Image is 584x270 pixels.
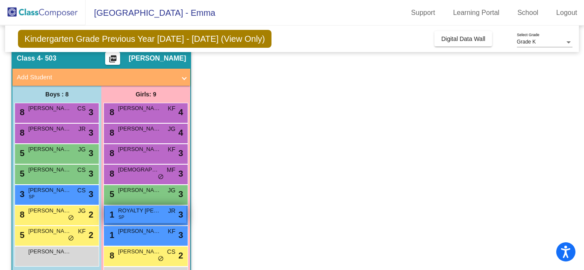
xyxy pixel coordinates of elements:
span: [DEMOGRAPHIC_DATA][PERSON_NAME] [118,165,161,174]
span: 3 [178,188,183,200]
span: 3 [178,147,183,160]
mat-expansion-panel-header: Add Student [12,69,190,86]
span: 2 [88,208,93,221]
span: 8 [107,169,114,178]
span: do_not_disturb_alt [68,235,74,242]
span: CS [77,104,86,113]
span: ROYALTY [PERSON_NAME] [118,206,161,215]
span: SP [118,214,124,221]
span: KF [78,227,86,236]
span: 8 [107,148,114,158]
span: Class 4 [17,54,41,63]
span: [PERSON_NAME] [28,104,71,113]
span: do_not_disturb_alt [158,174,164,180]
span: 2 [178,249,183,262]
span: 8 [18,210,24,219]
span: 8 [18,107,24,117]
span: CS [77,165,86,174]
a: Learning Portal [446,6,507,20]
span: [PERSON_NAME] [28,125,71,133]
span: [PERSON_NAME] [28,145,71,154]
span: 3 [88,147,93,160]
span: MF [167,165,175,174]
span: 4 [178,106,183,119]
span: JG [168,186,175,195]
span: do_not_disturb_alt [158,255,164,262]
span: 1 [107,210,114,219]
span: 4 [178,126,183,139]
span: 3 [88,188,93,200]
span: [PERSON_NAME] [118,145,161,154]
span: Kindergarten Grade Previous Year [DATE] - [DATE] (View Only) [18,30,271,48]
mat-panel-title: Add Student [17,73,176,82]
span: 5 [107,189,114,199]
div: Girls: 9 [101,86,190,103]
span: [PERSON_NAME] [118,247,161,256]
span: 5 [18,148,24,158]
span: JG [78,206,86,215]
span: - 503 [41,54,56,63]
div: Boys : 8 [12,86,101,103]
span: 2 [88,229,93,241]
span: 8 [107,107,114,117]
span: 3 [88,126,93,139]
span: 3 [88,167,93,180]
a: Logout [549,6,584,20]
span: [PERSON_NAME] [28,206,71,215]
span: 3 [178,208,183,221]
span: 3 [88,106,93,119]
button: Print Students Details [105,52,120,65]
span: JR [168,206,175,215]
span: 5 [18,169,24,178]
span: CS [167,247,175,256]
span: [PERSON_NAME] [28,186,71,195]
a: School [510,6,545,20]
span: SP [29,194,34,200]
span: do_not_disturb_alt [68,215,74,221]
span: [PERSON_NAME] [28,165,71,174]
span: 1 [107,230,114,240]
span: 8 [107,251,114,260]
span: [PERSON_NAME] [28,247,71,256]
span: Grade K [517,39,536,45]
span: 5 [18,230,24,240]
span: 3 [18,189,24,199]
span: JG [168,125,175,134]
span: JR [78,125,86,134]
span: KF [168,145,175,154]
span: 3 [178,229,183,241]
span: [PERSON_NAME] [129,54,186,63]
span: [PERSON_NAME] [118,104,161,113]
mat-icon: picture_as_pdf [108,55,118,67]
span: CS [77,186,86,195]
span: JG [78,145,86,154]
span: Digital Data Wall [441,35,485,42]
span: [PERSON_NAME] [118,125,161,133]
span: 8 [107,128,114,137]
span: [PERSON_NAME] [118,227,161,235]
span: 8 [18,128,24,137]
a: Support [404,6,442,20]
span: [PERSON_NAME] [118,186,161,195]
span: [GEOGRAPHIC_DATA] - Emma [86,6,215,20]
span: 3 [178,167,183,180]
span: [PERSON_NAME] [28,227,71,235]
span: KF [168,227,175,236]
span: KF [168,104,175,113]
button: Digital Data Wall [434,31,492,46]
